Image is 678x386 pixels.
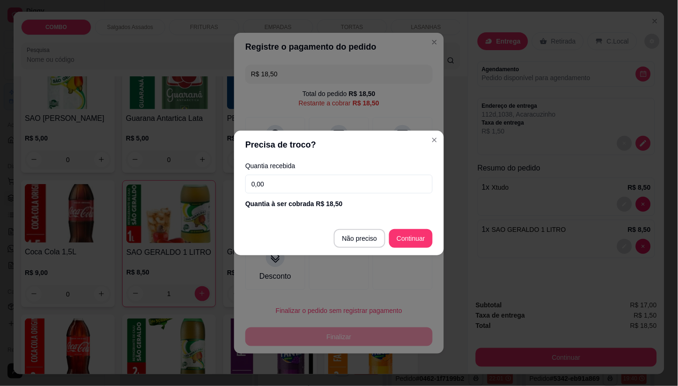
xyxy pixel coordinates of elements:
[245,199,433,208] div: Quantia à ser cobrada R$ 18,50
[389,229,433,248] button: Continuar
[334,229,386,248] button: Não preciso
[245,163,433,169] label: Quantia recebida
[427,133,442,148] button: Close
[234,131,444,159] header: Precisa de troco?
